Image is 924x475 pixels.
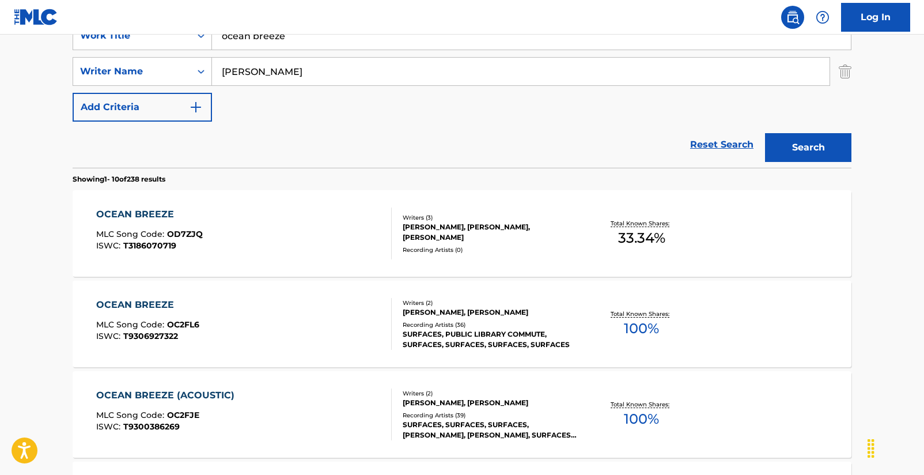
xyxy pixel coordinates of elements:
span: ISWC : [96,331,123,341]
span: OC2FJE [167,410,199,420]
img: MLC Logo [14,9,58,25]
div: Recording Artists ( 0 ) [403,246,577,254]
span: OC2FL6 [167,319,199,330]
span: MLC Song Code : [96,229,167,239]
a: OCEAN BREEZEMLC Song Code:OD7ZJQISWC:T3186070719Writers (3)[PERSON_NAME], [PERSON_NAME], [PERSON_... [73,190,851,277]
span: 100 % [624,318,659,339]
div: Writers ( 2 ) [403,299,577,307]
div: Work Title [80,29,184,43]
div: Help [811,6,834,29]
img: search [786,10,800,24]
span: MLC Song Code : [96,319,167,330]
div: Drag [862,431,880,466]
span: T9306927322 [123,331,178,341]
img: 9d2ae6d4665cec9f34b9.svg [189,100,203,114]
div: Writer Name [80,65,184,78]
button: Search [765,133,851,162]
div: Writers ( 2 ) [403,389,577,398]
div: [PERSON_NAME], [PERSON_NAME] [403,398,577,408]
span: 33.34 % [618,228,665,248]
iframe: Chat Widget [866,420,924,475]
a: Reset Search [684,132,759,157]
div: OCEAN BREEZE [96,298,199,312]
div: Writers ( 3 ) [403,213,577,222]
p: Total Known Shares: [611,400,672,409]
form: Search Form [73,21,851,168]
img: Delete Criterion [839,57,851,86]
a: OCEAN BREEZE (ACOUSTIC)MLC Song Code:OC2FJEISWC:T9300386269Writers (2)[PERSON_NAME], [PERSON_NAME... [73,371,851,458]
button: Add Criteria [73,93,212,122]
a: OCEAN BREEZEMLC Song Code:OC2FL6ISWC:T9306927322Writers (2)[PERSON_NAME], [PERSON_NAME]Recording ... [73,281,851,367]
span: T9300386269 [123,421,180,432]
a: Log In [841,3,910,32]
div: SURFACES, SURFACES, SURFACES, [PERSON_NAME], [PERSON_NAME], SURFACES, SURFACES [403,420,577,440]
p: Showing 1 - 10 of 238 results [73,174,165,184]
span: T3186070719 [123,240,176,251]
div: OCEAN BREEZE [96,208,203,221]
div: SURFACES, PUBLIC LIBRARY COMMUTE, SURFACES, SURFACES, SURFACES, SURFACES [403,329,577,350]
div: [PERSON_NAME], [PERSON_NAME] [403,307,577,318]
div: [PERSON_NAME], [PERSON_NAME], [PERSON_NAME] [403,222,577,243]
span: OD7ZJQ [167,229,203,239]
span: ISWC : [96,421,123,432]
span: MLC Song Code : [96,410,167,420]
div: Recording Artists ( 39 ) [403,411,577,420]
img: help [816,10,830,24]
p: Total Known Shares: [611,219,672,228]
span: ISWC : [96,240,123,251]
div: OCEAN BREEZE (ACOUSTIC) [96,389,240,402]
div: Recording Artists ( 36 ) [403,321,577,329]
span: 100 % [624,409,659,429]
p: Total Known Shares: [611,310,672,318]
a: Public Search [781,6,804,29]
